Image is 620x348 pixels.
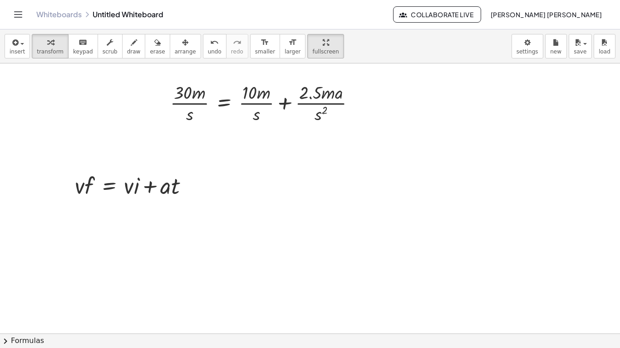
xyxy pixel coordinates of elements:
i: redo [233,37,241,48]
button: erase [145,34,170,58]
button: fullscreen [307,34,344,58]
span: smaller [255,48,275,55]
span: arrange [175,48,196,55]
button: save [569,34,592,58]
button: new [545,34,567,58]
span: load [599,48,610,55]
button: insert [5,34,30,58]
span: redo [231,48,243,55]
span: draw [127,48,141,55]
span: Collaborate Live [401,10,473,19]
span: scrub [103,48,118,55]
button: [PERSON_NAME] [PERSON_NAME] [483,6,609,23]
button: transform [32,34,69,58]
button: Toggle navigation [11,7,25,22]
span: new [550,48,561,55]
button: arrange [170,34,201,58]
button: settings [512,34,543,58]
i: undo [210,37,219,48]
button: scrub [98,34,123,58]
button: draw [122,34,146,58]
button: format_sizesmaller [250,34,280,58]
button: keyboardkeypad [68,34,98,58]
span: save [574,48,586,55]
span: settings [517,48,538,55]
i: keyboard [79,37,87,48]
span: erase [150,48,165,55]
span: keypad [73,48,93,55]
i: format_size [288,37,297,48]
button: undoundo [203,34,226,58]
i: format_size [261,37,269,48]
span: fullscreen [312,48,339,55]
span: insert [10,48,25,55]
button: load [594,34,615,58]
button: format_sizelarger [280,34,305,58]
span: undo [208,48,221,55]
a: Whiteboards [36,10,82,19]
span: [PERSON_NAME] [PERSON_NAME] [490,10,602,19]
button: Collaborate Live [393,6,481,23]
button: redoredo [226,34,248,58]
span: larger [285,48,300,55]
span: transform [37,48,64,55]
